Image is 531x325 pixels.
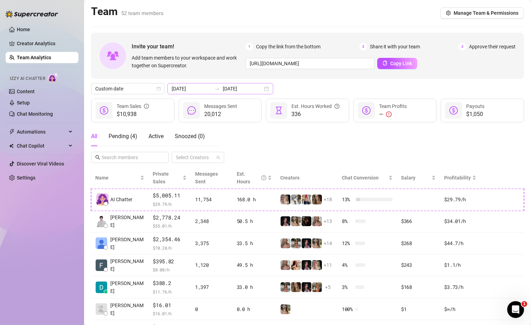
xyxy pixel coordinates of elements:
[110,214,144,229] span: [PERSON_NAME]
[401,283,436,291] div: $168
[291,195,301,204] img: Sukihana (@sukigoodcoochie)
[17,175,35,181] a: Settings
[153,171,169,184] span: Private Sales
[195,283,228,291] div: 1,397
[401,305,436,313] div: $1
[48,73,59,83] img: AI Chatter
[195,217,228,225] div: 2,348
[195,196,228,203] div: 11,754
[312,282,322,292] img: Jessica (@jessicakillings)
[96,216,107,227] img: Paul Andrei Cas…
[324,261,332,269] span: + 11
[401,175,415,181] span: Salary
[17,38,73,49] a: Creator Analytics
[342,196,353,203] span: 13 %
[342,175,379,181] span: Chat Conversion
[324,217,332,225] span: + 13
[153,310,187,317] span: $ 16.01 /h
[204,103,237,109] span: Messages Sent
[237,170,266,185] div: Est. Hours
[237,305,272,313] div: 0.0 h
[17,55,51,60] a: Team Analytics
[469,43,516,50] span: Approve their request
[466,103,484,109] span: Payouts
[237,261,272,269] div: 49.5 h
[449,106,458,115] span: dollar-circle
[91,132,97,141] div: All
[187,106,196,115] span: message
[17,100,30,106] a: Setup
[342,217,353,225] span: 8 %
[172,85,212,93] input: Start date
[17,111,53,117] a: Chat Monitoring
[214,86,220,92] span: swap-right
[342,283,353,291] span: 3 %
[102,154,159,161] input: Search members
[195,261,228,269] div: 1,120
[96,193,109,205] img: izzy-ai-chatter-avatar-DDCN_rTZ.svg
[246,43,253,50] span: 1
[110,279,144,295] span: [PERSON_NAME]
[110,302,144,317] span: [PERSON_NAME]
[223,85,263,93] input: End date
[362,106,371,115] span: dollar-circle
[153,222,187,229] span: $ 55.01 /h
[379,110,407,119] div: —
[6,11,58,18] img: logo-BBDzfeDw.svg
[379,103,407,109] span: Team Profits
[132,42,246,51] span: Invite your team!
[291,110,339,119] span: 336
[117,102,149,110] div: Team Sales
[312,238,322,248] img: emilylou (@emilyylouu)
[10,75,45,82] span: Izzy AI Chatter
[153,257,187,266] span: $395.82
[302,260,311,270] img: Baby (@babyyyybellaa)
[117,110,149,119] span: $10,938
[237,283,272,291] div: 33.0 h
[312,260,322,270] img: Miss (@misscozypeach)
[153,191,187,200] span: $5,005.11
[281,195,290,204] img: Miss (@misscozypeach)
[291,282,301,292] img: Cody (@heyitscodee)
[302,195,311,204] img: Lanacat (@littlelanacat)
[312,195,322,204] img: Cody (@heyitscodee)
[100,106,108,115] span: dollar-circle
[382,61,387,66] span: copy
[153,288,187,295] span: $ 11.76 /h
[96,259,107,271] img: Francis Ortilan…
[342,261,353,269] span: 4 %
[91,167,149,189] th: Name
[144,102,149,110] span: info-circle
[195,239,228,247] div: 3,375
[444,261,476,269] div: $1.1 /h
[325,283,331,291] span: + 5
[153,201,187,208] span: $ 29.79 /h
[281,238,290,248] img: Kenzie (@dmaxkenz)
[153,266,187,273] span: $ 8.00 /h
[195,171,218,184] span: Messages Sent
[153,235,187,244] span: $2,354.46
[390,61,412,66] span: Copy Link
[276,167,338,189] th: Creators
[256,43,320,50] span: Copy the link from the bottom
[95,155,100,160] span: search
[386,111,392,117] span: exclamation-circle
[401,239,436,247] div: $268
[324,196,332,203] span: + 18
[153,279,187,287] span: $388.2
[96,303,107,315] img: Anthony Juntill…
[281,260,290,270] img: Kenzie (@dmaxkenz)
[237,196,272,203] div: 168.0 h
[9,129,15,135] span: thunderbolt
[377,58,417,69] button: Copy Link
[109,132,137,141] div: Pending ( 4 )
[466,110,484,119] span: $1,050
[281,282,290,292] img: LittleLandorVIP (@littlelandorvip)
[444,175,471,181] span: Profitability
[291,216,301,226] img: emilylou (@emilyylouu)
[458,43,466,50] span: 3
[507,301,524,318] iframe: Intercom live chat
[110,236,144,251] span: [PERSON_NAME]
[359,43,367,50] span: 2
[96,237,107,249] img: Oscar Castillo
